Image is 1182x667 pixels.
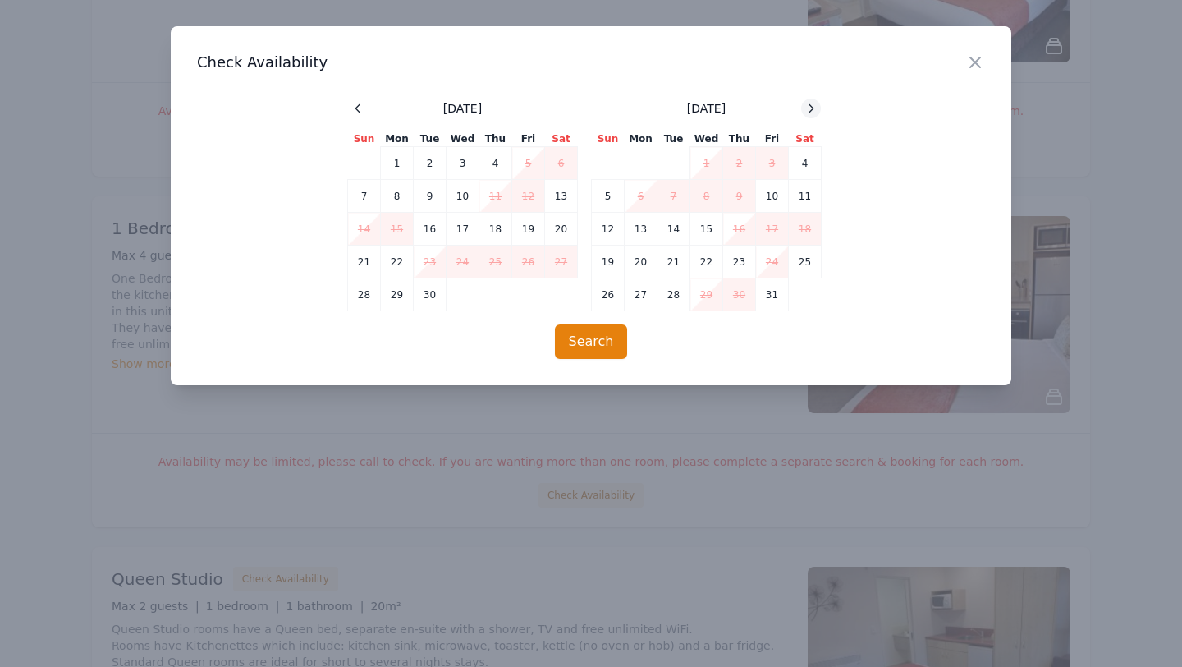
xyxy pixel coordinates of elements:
span: [DATE] [443,100,482,117]
td: 20 [545,213,578,246]
td: 5 [592,180,625,213]
td: 24 [756,246,789,278]
td: 25 [789,246,822,278]
td: 30 [414,278,447,311]
td: 4 [479,147,512,180]
th: Fri [756,131,789,147]
td: 26 [592,278,625,311]
th: Sun [592,131,625,147]
td: 18 [789,213,822,246]
td: 8 [690,180,723,213]
td: 21 [657,246,690,278]
th: Wed [447,131,479,147]
td: 31 [756,278,789,311]
td: 2 [723,147,756,180]
td: 14 [348,213,381,246]
h3: Check Availability [197,53,985,72]
button: Search [555,324,628,359]
td: 4 [789,147,822,180]
td: 24 [447,246,479,278]
td: 9 [414,180,447,213]
td: 1 [381,147,414,180]
td: 25 [479,246,512,278]
th: Thu [479,131,512,147]
td: 6 [625,180,657,213]
th: Sun [348,131,381,147]
th: Tue [657,131,690,147]
th: Tue [414,131,447,147]
td: 28 [657,278,690,311]
td: 7 [657,180,690,213]
td: 13 [545,180,578,213]
td: 15 [690,213,723,246]
td: 17 [756,213,789,246]
td: 8 [381,180,414,213]
td: 3 [756,147,789,180]
td: 26 [512,246,545,278]
td: 27 [545,246,578,278]
th: Mon [381,131,414,147]
th: Sat [789,131,822,147]
td: 20 [625,246,657,278]
td: 10 [756,180,789,213]
td: 30 [723,278,756,311]
td: 11 [789,180,822,213]
td: 27 [625,278,657,311]
th: Mon [625,131,657,147]
td: 7 [348,180,381,213]
td: 14 [657,213,690,246]
td: 3 [447,147,479,180]
td: 13 [625,213,657,246]
td: 6 [545,147,578,180]
th: Fri [512,131,545,147]
td: 16 [414,213,447,246]
th: Wed [690,131,723,147]
td: 23 [414,246,447,278]
td: 22 [381,246,414,278]
td: 18 [479,213,512,246]
th: Sat [545,131,578,147]
td: 11 [479,180,512,213]
td: 29 [381,278,414,311]
td: 23 [723,246,756,278]
td: 2 [414,147,447,180]
td: 12 [512,180,545,213]
td: 5 [512,147,545,180]
td: 19 [512,213,545,246]
td: 22 [690,246,723,278]
td: 15 [381,213,414,246]
td: 9 [723,180,756,213]
td: 10 [447,180,479,213]
td: 17 [447,213,479,246]
th: Thu [723,131,756,147]
td: 1 [690,147,723,180]
td: 12 [592,213,625,246]
td: 16 [723,213,756,246]
span: [DATE] [687,100,726,117]
td: 21 [348,246,381,278]
td: 29 [690,278,723,311]
td: 19 [592,246,625,278]
td: 28 [348,278,381,311]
